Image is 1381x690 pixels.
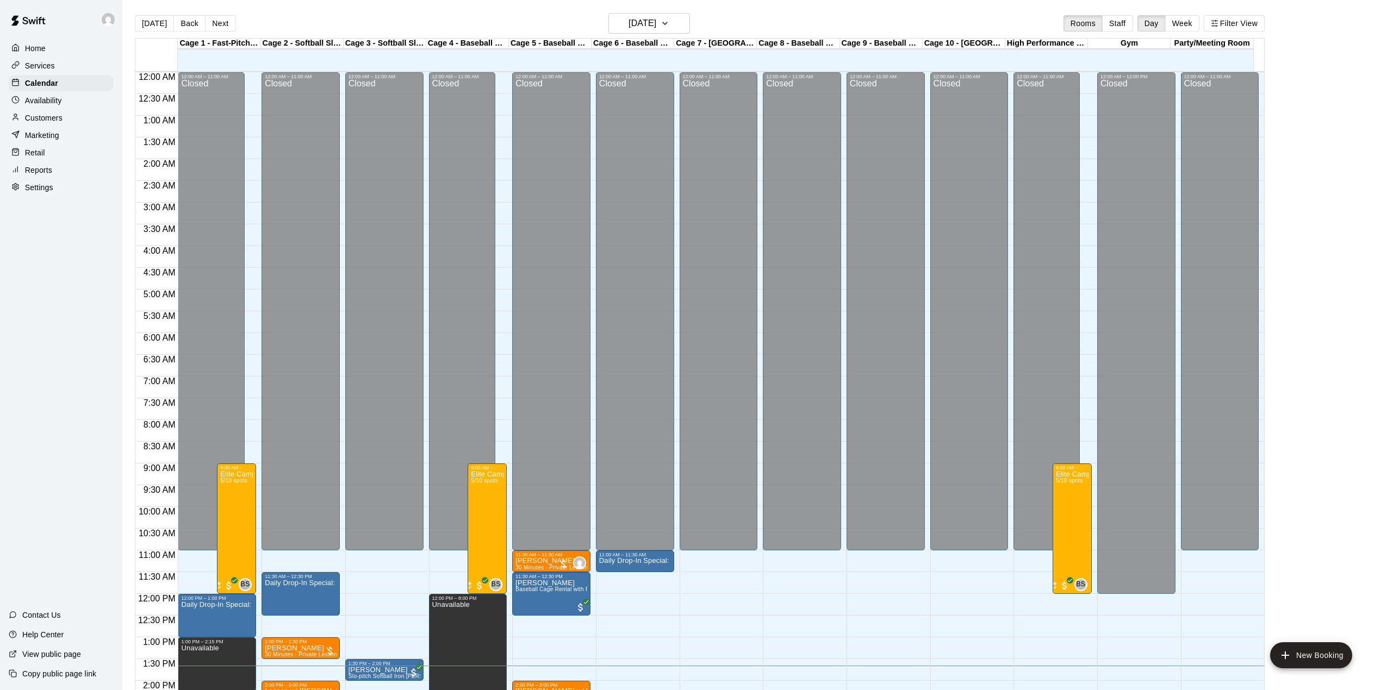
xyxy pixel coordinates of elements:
[1097,72,1175,594] div: 12:00 AM – 12:00 PM: Closed
[9,127,114,143] div: Marketing
[1074,578,1087,591] div: Baseline Staff
[220,478,247,484] span: 5/10 spots filled
[141,420,178,429] span: 8:00 AM
[141,398,178,407] span: 7:30 AM
[140,681,178,690] span: 2:00 PM
[261,39,344,49] div: Cage 2 - Softball Slo-pitch Iron [PERSON_NAME] & Hack Attack Baseball Pitching Machine
[426,39,509,49] div: Cage 4 - Baseball Pitching Machine
[766,79,838,554] div: Closed
[930,72,1009,550] div: 12:00 AM – 11:00 AM: Closed
[9,92,114,109] a: Availability
[345,72,424,550] div: 12:00 AM – 11:00 AM: Closed
[25,43,46,54] p: Home
[349,74,420,79] div: 12:00 AM – 11:00 AM
[22,668,96,679] p: Copy public page link
[596,72,674,550] div: 12:00 AM – 11:00 AM: Closed
[766,74,838,79] div: 12:00 AM – 11:00 AM
[680,72,758,550] div: 12:00 AM – 11:00 AM: Closed
[1056,478,1083,484] span: 5/10 spots filled
[492,579,501,590] span: BS
[471,478,497,484] span: 5/10 spots filled
[141,203,178,212] span: 3:00 AM
[1056,465,1088,471] div: 9:00 AM – 12:00 PM
[220,465,253,471] div: 9:00 AM – 12:00 PM
[178,72,244,550] div: 12:00 AM – 11:00 AM: Closed
[140,637,178,647] span: 1:00 PM
[757,39,839,49] div: Cage 8 - Baseball Pitching Machine
[136,94,178,103] span: 12:30 AM
[494,578,502,591] span: Baseline Staff
[140,659,178,668] span: 1:30 PM
[1079,578,1087,591] span: Baseline Staff
[349,661,420,666] div: 1:30 PM – 2:00 PM
[141,311,178,321] span: 5:30 AM
[265,79,337,554] div: Closed
[25,112,63,123] p: Customers
[141,463,178,473] span: 9:00 AM
[178,39,260,49] div: Cage 1 - Fast-Pitch Machine and Automatic Baseball Hack Attack Pitching Machine
[683,79,755,554] div: Closed
[515,74,587,79] div: 12:00 AM – 11:00 AM
[25,78,58,89] p: Calendar
[265,682,337,688] div: 2:00 PM – 3:00 PM
[241,579,250,590] span: BS
[141,246,178,255] span: 4:00 AM
[22,629,64,640] p: Help Center
[1137,15,1166,32] button: Day
[934,74,1005,79] div: 12:00 AM – 11:00 AM
[468,463,507,594] div: 9:00 AM – 12:00 PM: Elite Camp-half Day
[599,79,671,554] div: Closed
[9,75,114,91] a: Calendar
[141,485,178,494] span: 9:30 AM
[141,442,178,451] span: 8:30 AM
[265,74,337,79] div: 12:00 AM – 11:00 AM
[178,594,256,637] div: 12:00 PM – 1:00 PM: Daily Drop-In Special: The Best Batting Cages Near You! - 11AM-4PM WEEKDAYS
[683,74,755,79] div: 12:00 AM – 11:00 AM
[850,74,922,79] div: 12:00 AM – 11:00 AM
[674,39,757,49] div: Cage 7 - [GEOGRAPHIC_DATA]
[141,137,178,147] span: 1:30 AM
[1100,79,1172,598] div: Closed
[1076,579,1085,590] span: BS
[217,463,256,594] div: 9:00 AM – 12:00 PM: Elite Camp-half Day
[408,667,419,678] span: All customers have paid
[141,116,178,125] span: 1:00 AM
[239,578,252,591] div: Baseline Staff
[1204,15,1265,32] button: Filter View
[923,39,1005,49] div: Cage 10 - [GEOGRAPHIC_DATA]
[262,637,340,659] div: 1:00 PM – 1:30 PM: 30 Minutes - Private Lesson (1-on-1)
[136,72,178,81] span: 12:00 AM
[9,162,114,178] a: Reports
[1088,39,1171,49] div: Gym
[99,9,122,30] div: Joe Florio
[265,639,337,644] div: 1:00 PM – 1:30 PM
[489,578,502,591] div: Baseline Staff
[349,79,420,554] div: Closed
[847,72,925,550] div: 12:00 AM – 11:00 AM: Closed
[1063,15,1103,32] button: Rooms
[592,39,674,49] div: Cage 6 - Baseball Pitching Machine
[9,179,114,196] div: Settings
[840,39,923,49] div: Cage 9 - Baseball Pitching Machine / [GEOGRAPHIC_DATA]
[512,572,590,616] div: 11:30 AM – 12:30 PM: Ken Leang
[136,550,178,560] span: 11:00 AM
[141,355,178,364] span: 6:30 AM
[1100,74,1172,79] div: 12:00 AM – 12:00 PM
[608,13,690,34] button: [DATE]
[9,58,114,74] a: Services
[1013,72,1080,550] div: 12:00 AM – 11:00 AM: Closed
[509,39,592,49] div: Cage 5 - Baseball Pitching Machine
[135,594,178,603] span: 12:00 PM
[262,72,340,550] div: 12:00 AM – 11:00 AM: Closed
[515,564,610,570] span: 30 Minutes - Private Lesson (1-on-1)
[515,552,587,557] div: 11:00 AM – 11:30 AM
[573,556,586,569] div: Joe Florio
[575,602,586,613] span: All customers have paid
[141,224,178,234] span: 3:30 AM
[9,40,114,57] a: Home
[1053,463,1092,594] div: 9:00 AM – 12:00 PM: Elite Camp-half Day
[1017,79,1077,554] div: Closed
[9,110,114,126] div: Customers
